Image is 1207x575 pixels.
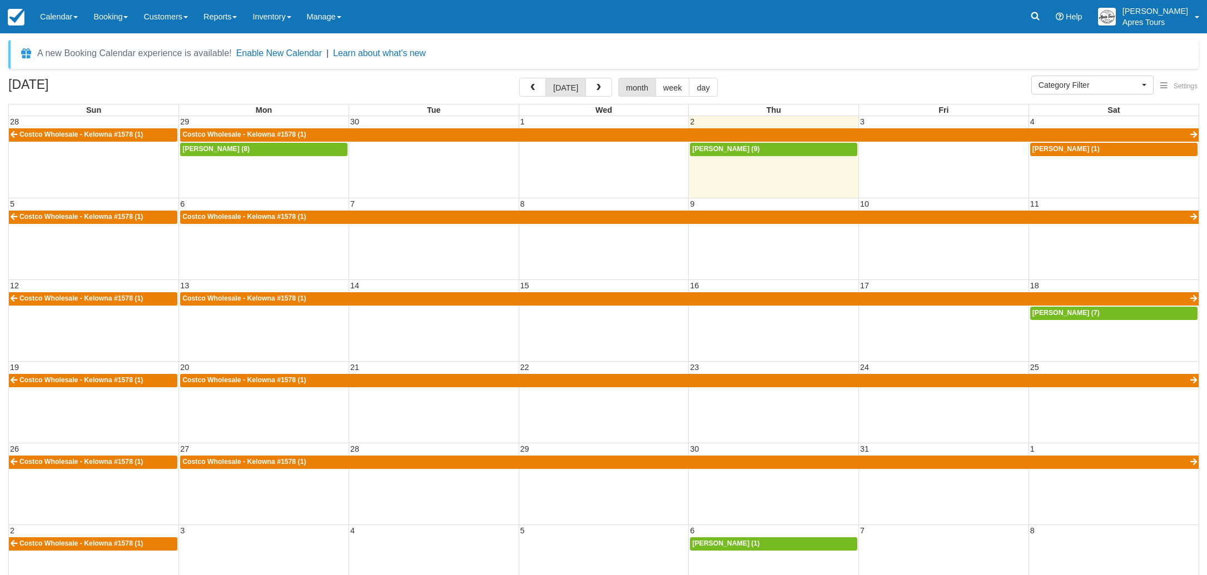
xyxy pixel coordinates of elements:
[766,106,781,114] span: Thu
[689,363,700,372] span: 23
[19,376,143,384] span: Costco Wholesale - Kelowna #1578 (1)
[180,292,1199,306] a: Costco Wholesale - Kelowna #1578 (1)
[180,211,1199,224] a: Costco Wholesale - Kelowna #1578 (1)
[692,539,759,547] span: [PERSON_NAME] (1)
[859,526,866,535] span: 7
[9,374,177,387] a: Costco Wholesale - Kelowna #1578 (1)
[349,363,360,372] span: 21
[545,78,586,97] button: [DATE]
[859,199,870,208] span: 10
[689,281,700,290] span: 16
[19,294,143,302] span: Costco Wholesale - Kelowna #1578 (1)
[182,213,306,221] span: Costco Wholesale - Kelowna #1578 (1)
[182,131,306,138] span: Costco Wholesale - Kelowna #1578 (1)
[179,526,186,535] span: 3
[519,363,530,372] span: 22
[1066,12,1082,21] span: Help
[179,199,186,208] span: 6
[519,281,530,290] span: 15
[689,526,696,535] span: 6
[859,281,870,290] span: 17
[9,117,20,126] span: 28
[618,78,656,97] button: month
[8,78,149,98] h2: [DATE]
[180,143,347,156] a: [PERSON_NAME] (8)
[427,106,441,114] span: Tue
[1032,145,1100,153] span: [PERSON_NAME] (1)
[9,537,177,551] a: Costco Wholesale - Kelowna #1578 (1)
[1032,309,1100,317] span: [PERSON_NAME] (7)
[1029,199,1040,208] span: 11
[1029,444,1036,453] span: 1
[182,458,306,466] span: Costco Wholesale - Kelowna #1578 (1)
[179,363,190,372] span: 20
[349,526,356,535] span: 4
[1039,79,1139,91] span: Category Filter
[1154,78,1204,94] button: Settings
[9,211,177,224] a: Costco Wholesale - Kelowna #1578 (1)
[19,539,143,547] span: Costco Wholesale - Kelowna #1578 (1)
[180,374,1199,387] a: Costco Wholesale - Kelowna #1578 (1)
[180,456,1199,469] a: Costco Wholesale - Kelowna #1578 (1)
[179,117,190,126] span: 29
[236,48,322,59] button: Enable New Calendar
[859,444,870,453] span: 31
[86,106,101,114] span: Sun
[179,281,190,290] span: 13
[19,213,143,221] span: Costco Wholesale - Kelowna #1578 (1)
[689,117,696,126] span: 2
[180,128,1199,142] a: Costco Wholesale - Kelowna #1578 (1)
[689,444,700,453] span: 30
[519,444,530,453] span: 29
[519,117,526,126] span: 1
[9,526,16,535] span: 2
[938,106,948,114] span: Fri
[349,117,360,126] span: 30
[9,456,177,469] a: Costco Wholesale - Kelowna #1578 (1)
[1107,106,1120,114] span: Sat
[1029,281,1040,290] span: 18
[182,294,306,302] span: Costco Wholesale - Kelowna #1578 (1)
[182,376,306,384] span: Costco Wholesale - Kelowna #1578 (1)
[9,128,177,142] a: Costco Wholesale - Kelowna #1578 (1)
[179,444,190,453] span: 27
[37,47,232,60] div: A new Booking Calendar experience is available!
[9,199,16,208] span: 5
[326,48,329,58] span: |
[349,281,360,290] span: 14
[1122,17,1188,28] p: Apres Tours
[689,78,717,97] button: day
[256,106,272,114] span: Mon
[1098,8,1116,26] img: A1
[859,117,866,126] span: 3
[349,199,356,208] span: 7
[1030,307,1198,320] a: [PERSON_NAME] (7)
[1056,13,1064,21] i: Help
[8,9,24,26] img: checkfront-main-nav-mini-logo.png
[689,199,696,208] span: 9
[1029,363,1040,372] span: 25
[1122,6,1188,17] p: [PERSON_NAME]
[690,143,857,156] a: [PERSON_NAME] (9)
[9,281,20,290] span: 12
[1031,76,1154,94] button: Category Filter
[19,131,143,138] span: Costco Wholesale - Kelowna #1578 (1)
[595,106,612,114] span: Wed
[9,363,20,372] span: 19
[349,444,360,453] span: 28
[19,458,143,466] span: Costco Wholesale - Kelowna #1578 (1)
[333,48,426,58] a: Learn about what's new
[1029,117,1036,126] span: 4
[690,537,857,551] a: [PERSON_NAME] (1)
[9,292,177,306] a: Costco Wholesale - Kelowna #1578 (1)
[655,78,690,97] button: week
[182,145,250,153] span: [PERSON_NAME] (8)
[519,526,526,535] span: 5
[692,145,759,153] span: [PERSON_NAME] (9)
[519,199,526,208] span: 8
[859,363,870,372] span: 24
[9,444,20,453] span: 26
[1174,82,1198,90] span: Settings
[1029,526,1036,535] span: 8
[1030,143,1198,156] a: [PERSON_NAME] (1)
